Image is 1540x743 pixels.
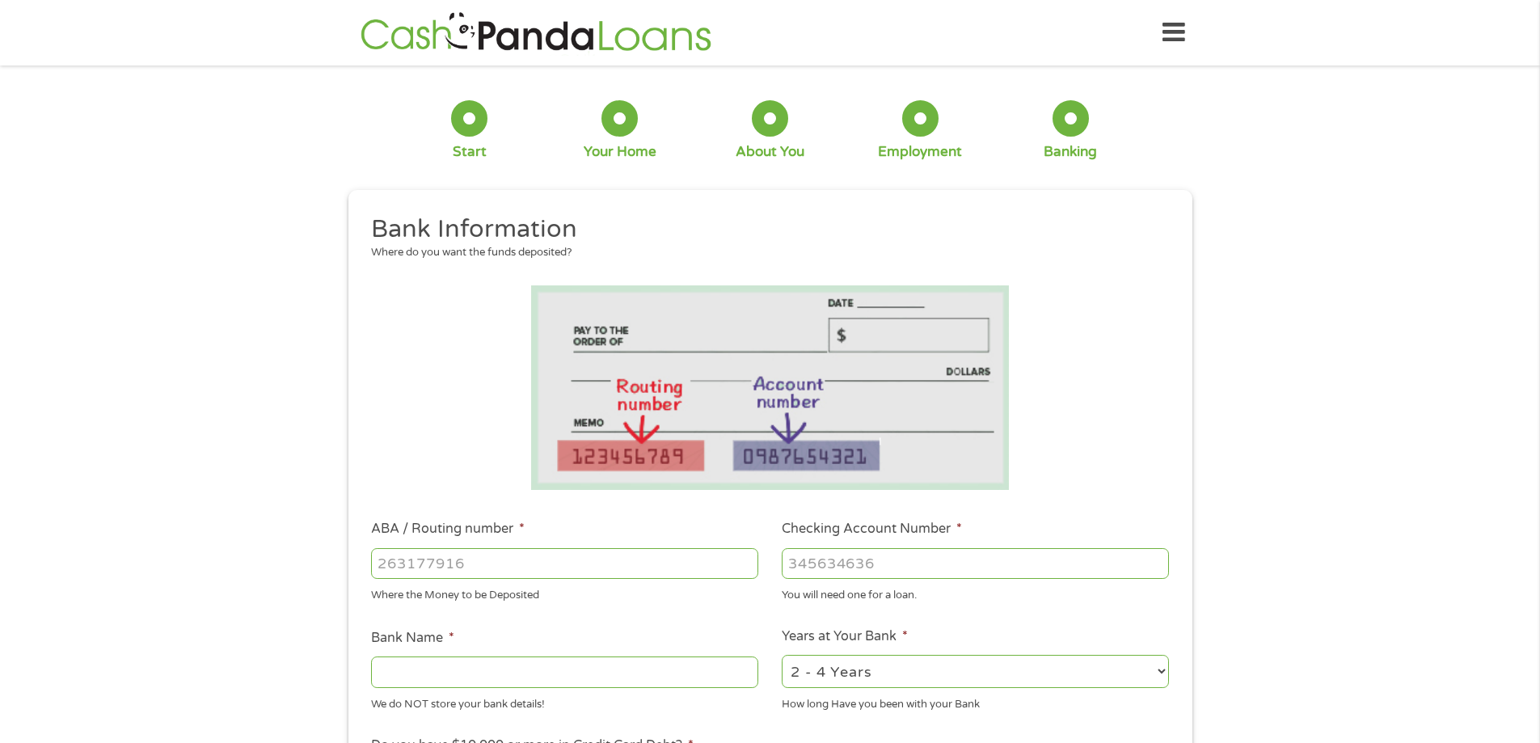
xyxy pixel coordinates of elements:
[453,143,487,161] div: Start
[371,521,525,538] label: ABA / Routing number
[371,630,454,647] label: Bank Name
[782,521,962,538] label: Checking Account Number
[1044,143,1097,161] div: Banking
[371,690,758,712] div: We do NOT store your bank details!
[371,582,758,604] div: Where the Money to be Deposited
[782,628,908,645] label: Years at Your Bank
[782,548,1169,579] input: 345634636
[531,285,1010,490] img: Routing number location
[584,143,656,161] div: Your Home
[371,213,1157,246] h2: Bank Information
[782,690,1169,712] div: How long Have you been with your Bank
[878,143,962,161] div: Employment
[736,143,804,161] div: About You
[356,10,716,56] img: GetLoanNow Logo
[371,548,758,579] input: 263177916
[371,245,1157,261] div: Where do you want the funds deposited?
[782,582,1169,604] div: You will need one for a loan.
